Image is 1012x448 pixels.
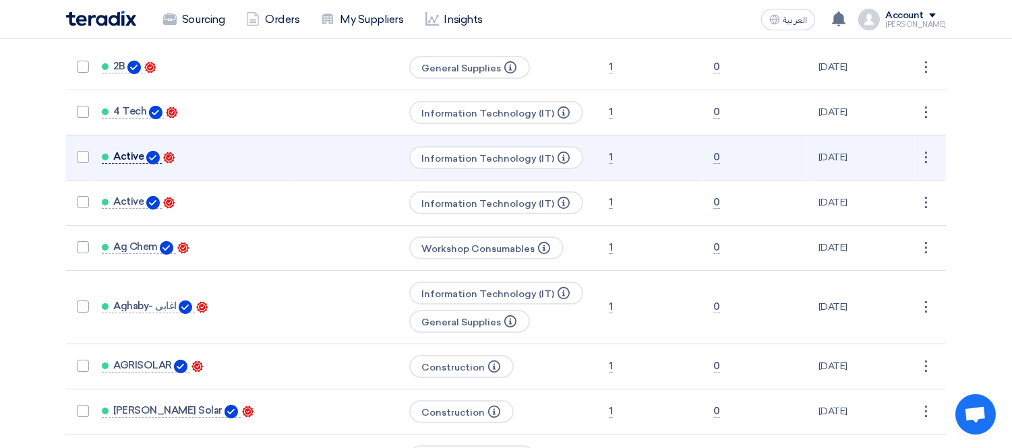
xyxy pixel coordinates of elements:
div: ⋮ [915,356,936,377]
div: ⋮ [915,401,936,422]
span: 1 [609,405,613,418]
img: Verified Account [179,300,192,314]
span: 0 [713,151,720,164]
span: Ag Chem [113,241,158,252]
a: 4 Tech Verified Account [102,106,165,119]
span: 1 [609,106,613,119]
img: Verified Account [160,241,173,255]
img: profile_test.png [858,9,880,30]
a: Open chat [955,394,996,435]
td: [DATE] [808,180,916,225]
span: General Supplies [409,56,530,79]
td: [DATE] [808,225,916,270]
td: [DATE] [808,389,916,434]
span: 1 [609,61,613,73]
span: 0 [713,196,720,209]
span: 0 [713,405,720,418]
div: ⋮ [915,102,936,123]
span: 1 [609,196,613,209]
span: Aghaby- اغابى [113,300,177,311]
img: Teradix logo [66,11,136,26]
span: 1 [609,151,613,164]
a: Active Verified Account [102,196,162,209]
button: العربية [761,9,815,30]
span: 0 [713,300,720,313]
span: Construction [409,400,514,423]
span: 0 [713,241,720,254]
a: Insights [415,5,494,34]
img: Verified Account [146,196,160,210]
span: Active [113,151,144,162]
div: ⋮ [915,296,936,318]
span: Information Technology (IT) [409,146,583,169]
img: Verified Account [149,106,162,119]
div: ⋮ [915,147,936,168]
span: 0 [713,106,720,119]
td: [DATE] [808,45,916,90]
img: Verified Account [174,360,187,373]
a: Active Verified Account [102,151,162,164]
span: 1 [609,360,613,373]
span: Active [113,196,144,207]
span: 1 [609,300,613,313]
span: 2B [113,61,125,71]
span: Information Technology (IT) [409,191,583,214]
span: AGRISOLAR [113,360,172,371]
div: ⋮ [915,237,936,259]
span: General Supplies [409,310,530,333]
span: 1 [609,241,613,254]
div: [PERSON_NAME] [885,21,946,28]
img: Verified Account [225,405,238,418]
div: ⋮ [915,192,936,214]
td: [DATE] [808,135,916,180]
span: Information Technology (IT) [409,282,583,305]
a: AGRISOLAR Verified Account [102,360,190,373]
span: Construction [409,355,514,378]
td: [DATE] [808,270,916,344]
a: [PERSON_NAME] Solar Verified Account [102,405,241,418]
a: 2B Verified Account [102,61,144,73]
div: Account [885,10,924,22]
span: Workshop Consumables [409,236,564,259]
td: [DATE] [808,344,916,389]
span: 0 [713,61,720,73]
img: Verified Account [146,151,160,164]
span: العربية [783,15,807,25]
span: 4 Tech [113,106,146,117]
span: Information Technology (IT) [409,101,583,124]
div: ⋮ [915,57,936,78]
a: Orders [235,5,310,34]
span: [PERSON_NAME] Solar [113,405,222,416]
span: 0 [713,360,720,373]
a: Aghaby- اغابى Verified Account [102,300,195,313]
a: Ag Chem Verified Account [102,241,176,254]
td: [DATE] [808,90,916,135]
img: Verified Account [127,61,141,74]
a: Sourcing [152,5,235,34]
a: My Suppliers [310,5,414,34]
